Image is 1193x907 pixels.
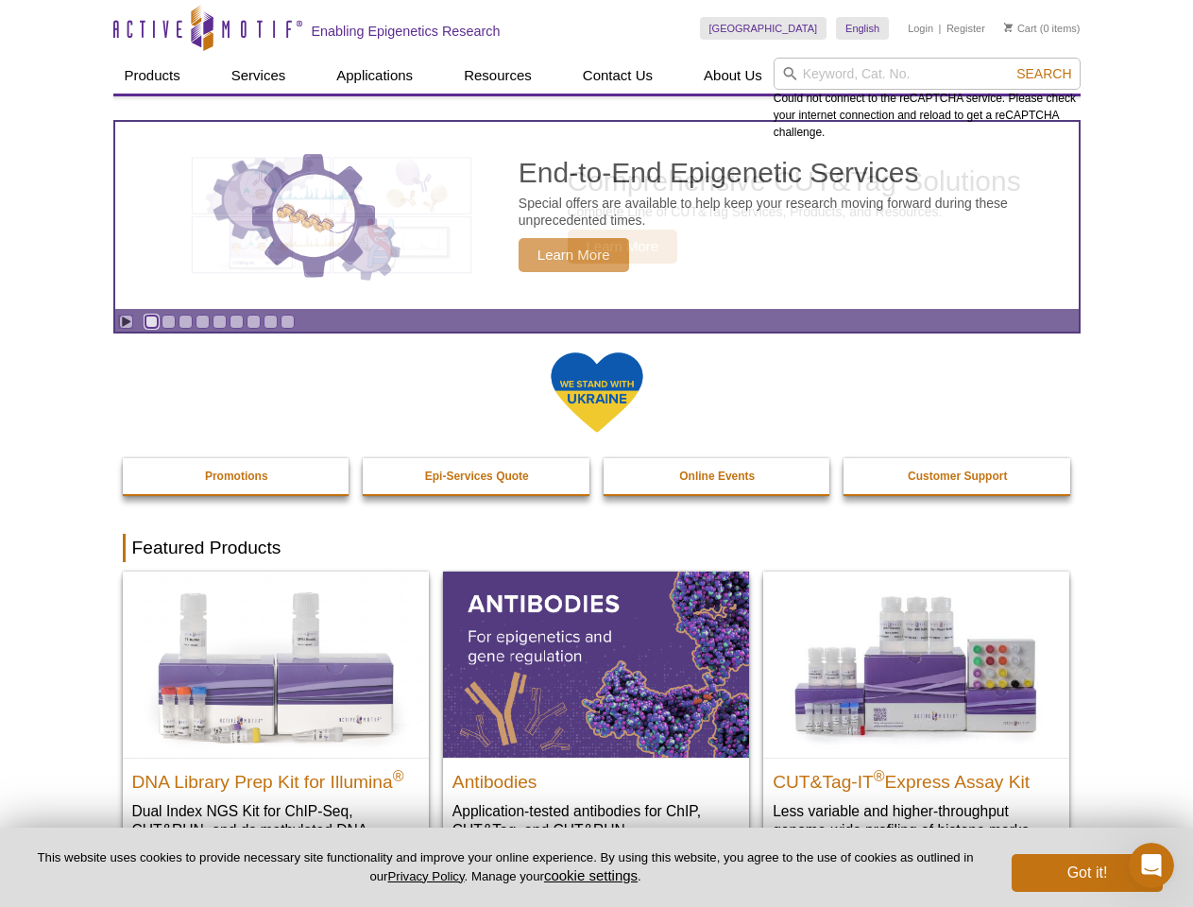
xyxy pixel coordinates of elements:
iframe: Intercom live chat [1129,843,1174,888]
li: (0 items) [1004,17,1081,40]
a: English [836,17,889,40]
a: Go to slide 2 [162,315,176,329]
h2: Enabling Epigenetics Research [312,23,501,40]
a: About Us [692,58,774,94]
a: Go to slide 3 [179,315,193,329]
p: Application-tested antibodies for ChIP, CUT&Tag, and CUT&RUN. [452,801,740,840]
img: CUT&Tag-IT® Express Assay Kit [763,572,1069,757]
img: Your Cart [1004,23,1013,32]
li: | [939,17,942,40]
a: Register [946,22,985,35]
sup: ® [393,767,404,783]
a: Products [113,58,192,94]
a: Epi-Services Quote [363,458,591,494]
a: Go to slide 7 [247,315,261,329]
h2: DNA Library Prep Kit for Illumina [132,763,419,792]
a: Go to slide 8 [264,315,278,329]
a: Go to slide 6 [230,315,244,329]
input: Keyword, Cat. No. [774,58,1081,90]
a: CUT&Tag-IT® Express Assay Kit CUT&Tag-IT®Express Assay Kit Less variable and higher-throughput ge... [763,572,1069,858]
p: Dual Index NGS Kit for ChIP-Seq, CUT&RUN, and ds methylated DNA assays. [132,801,419,859]
button: Search [1011,65,1077,82]
a: Resources [452,58,543,94]
a: Applications [325,58,424,94]
a: Login [908,22,933,35]
button: Got it! [1012,854,1163,892]
sup: ® [874,767,885,783]
h2: Antibodies [452,763,740,792]
a: Promotions [123,458,351,494]
a: DNA Library Prep Kit for Illumina DNA Library Prep Kit for Illumina® Dual Index NGS Kit for ChIP-... [123,572,429,877]
img: We Stand With Ukraine [550,351,644,435]
h2: CUT&Tag-IT Express Assay Kit [773,763,1060,792]
span: Search [1016,66,1071,81]
a: Go to slide 5 [213,315,227,329]
strong: Online Events [679,470,755,483]
a: Contact Us [571,58,664,94]
a: Online Events [604,458,832,494]
a: [GEOGRAPHIC_DATA] [700,17,827,40]
a: Toggle autoplay [119,315,133,329]
a: Go to slide 9 [281,315,295,329]
a: Privacy Policy [387,869,464,883]
strong: Promotions [205,470,268,483]
a: Customer Support [844,458,1072,494]
a: Cart [1004,22,1037,35]
img: DNA Library Prep Kit for Illumina [123,572,429,757]
strong: Customer Support [908,470,1007,483]
img: All Antibodies [443,572,749,757]
div: Could not connect to the reCAPTCHA service. Please check your internet connection and reload to g... [774,58,1081,141]
a: All Antibodies Antibodies Application-tested antibodies for ChIP, CUT&Tag, and CUT&RUN. [443,572,749,858]
p: This website uses cookies to provide necessary site functionality and improve your online experie... [30,849,980,885]
strong: Epi-Services Quote [425,470,529,483]
a: Services [220,58,298,94]
a: Go to slide 4 [196,315,210,329]
p: Less variable and higher-throughput genome-wide profiling of histone marks​. [773,801,1060,840]
h2: Featured Products [123,534,1071,562]
button: cookie settings [544,867,638,883]
a: Go to slide 1 [145,315,159,329]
